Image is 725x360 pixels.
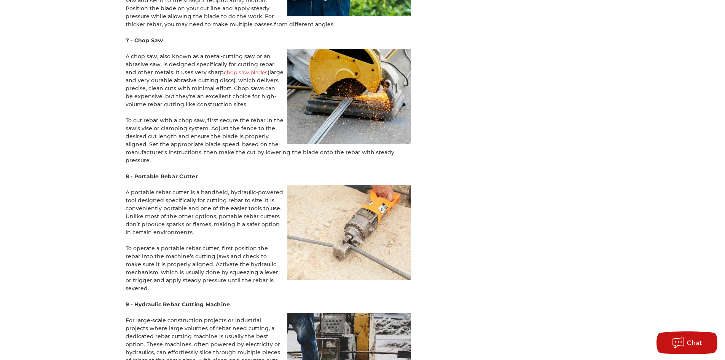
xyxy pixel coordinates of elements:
button: Chat [656,331,717,354]
img: Portable hydraulic rebar cutter providing a clean cut through construction steel [287,185,411,280]
p: A chop saw, also known as a metal-cutting saw or an abrasive saw, is designed specifically for cu... [126,53,411,109]
a: chop saw blades [224,69,268,76]
p: To cut rebar with a chop saw, first secure the rebar in the saw's vise or clamping system. Adjust... [126,117,411,165]
p: A portable rebar cutter is a handheld, hydraulic-powered tool designed specifically for cutting r... [126,189,411,237]
h4: 7 - Chop Saw [126,37,411,45]
img: Heavy-duty chop saw cutting rebar efficiently on a construction project [287,49,411,144]
p: To operate a portable rebar cutter, first position the rebar into the machine’s cutting jaws and ... [126,245,411,293]
h4: 9 - Hydraulic Rebar Cutting Machine [126,301,411,309]
span: Chat [687,339,703,347]
h4: 8 - Portable Rebar Cutter [126,173,411,181]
